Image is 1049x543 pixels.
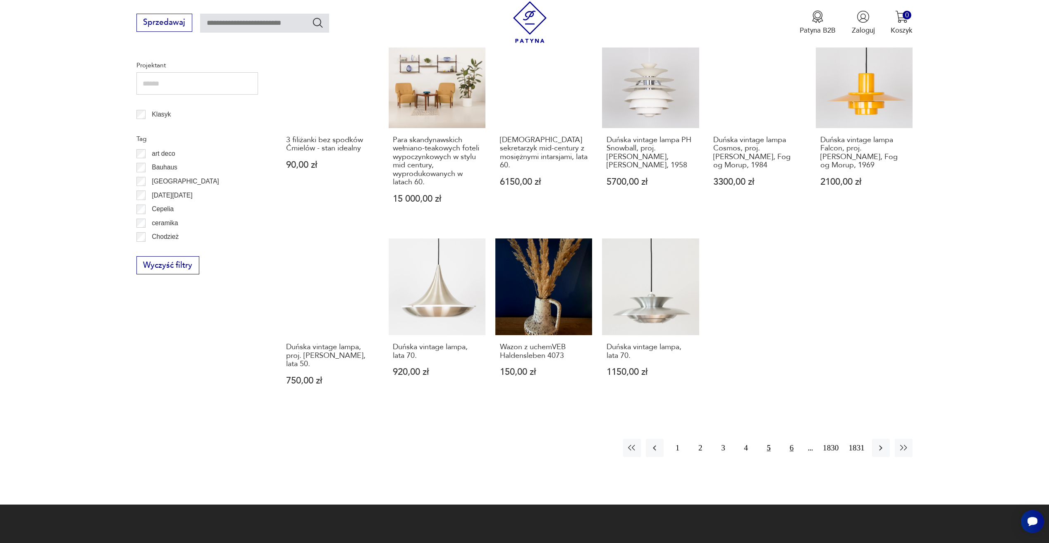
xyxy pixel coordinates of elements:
a: Wazon z uchemVEB Haldensleben 4073Wazon z uchemVEB Haldensleben 4073150,00 zł [495,238,592,405]
iframe: Smartsupp widget button [1021,510,1044,533]
h3: Wazon z uchemVEB Haldensleben 4073 [500,343,588,360]
a: Duńska vintage lampa, lata 70.Duńska vintage lampa, lata 70.920,00 zł [389,238,485,405]
button: 1831 [846,439,867,457]
button: 3 [714,439,732,457]
p: 2100,00 zł [820,178,908,186]
h3: [DEMOGRAPHIC_DATA] sekretarzyk mid-century z mosiężnymi intarsjami, lata 60. [500,136,588,170]
p: 15 000,00 zł [393,195,481,203]
p: Zaloguj [852,26,875,35]
p: Koszyk [891,26,913,35]
p: [GEOGRAPHIC_DATA] [152,176,219,187]
a: Duńska vintage lampa, proj. Bent Karlby, lata 50.Duńska vintage lampa, proj. [PERSON_NAME], lata ... [282,238,378,405]
button: Sprzedawaj [136,14,192,32]
button: 0Koszyk [891,10,913,35]
p: 920,00 zł [393,368,481,376]
p: Chodzież [152,231,179,242]
button: 1 [669,439,686,457]
h3: 3 filiżanki bez spodków Ćmielów - stan idealny [286,136,374,153]
p: Ćmielów [152,245,177,256]
a: Sprzedawaj [136,20,192,26]
p: Klasyk [152,109,171,120]
p: 6150,00 zł [500,178,588,186]
h3: Duńska vintage lampa, lata 70. [607,343,695,360]
p: art deco [152,148,175,159]
button: Szukaj [312,17,324,29]
a: Duńska vintage lampa, lata 70.Duńska vintage lampa, lata 70.1150,00 zł [602,238,699,405]
p: 5700,00 zł [607,178,695,186]
p: 1150,00 zł [607,368,695,376]
p: 90,00 zł [286,161,374,169]
button: Patyna B2B [800,10,836,35]
p: 3300,00 zł [713,178,801,186]
button: Wyczyść filtry [136,256,199,274]
button: 1830 [820,439,841,457]
img: Ikonka użytkownika [857,10,870,23]
h3: Duńska vintage lampa, proj. [PERSON_NAME], lata 50. [286,343,374,368]
h3: Duńska vintage lampa PH Snowball, proj. [PERSON_NAME], [PERSON_NAME], 1958 [607,136,695,170]
div: 0 [903,11,911,19]
p: Cepelia [152,204,174,214]
button: 4 [737,439,755,457]
p: Projektant [136,60,258,71]
p: Patyna B2B [800,26,836,35]
a: Duński sekretarzyk mid-century z mosiężnymi intarsjami, lata 60.[DEMOGRAPHIC_DATA] sekretarzyk mi... [495,31,592,222]
a: Para skandynawskich wełniano-teakowych foteli wypoczynkowych w stylu mid century, wyprodukowanych... [389,31,485,222]
button: 6 [783,439,800,457]
p: 150,00 zł [500,368,588,376]
a: Ikona medaluPatyna B2B [800,10,836,35]
p: Bauhaus [152,162,177,173]
a: 3 filiżanki bez spodków Ćmielów - stan idealny3 filiżanki bez spodków Ćmielów - stan idealny90,00 zł [282,31,378,222]
button: 2 [691,439,709,457]
p: ceramika [152,218,178,229]
a: Duńska vintage lampa Falcon, proj. Andreas Hansen, Fog og Morup, 1969Duńska vintage lampa Falcon,... [816,31,913,222]
p: 750,00 zł [286,376,374,385]
a: Duńska vintage lampa PH Snowball, proj. Poul Henningsen, Louis Poulsen, 1958Duńska vintage lampa ... [602,31,699,222]
button: Zaloguj [852,10,875,35]
h3: Para skandynawskich wełniano-teakowych foteli wypoczynkowych w stylu mid century, wyprodukowanych... [393,136,481,186]
p: Tag [136,133,258,144]
h3: Duńska vintage lampa Cosmos, proj. [PERSON_NAME], Fog og Morup, 1984 [713,136,801,170]
a: Duńska vintage lampa Cosmos, proj. Preben Jacobsen, Fog og Morup, 1984Duńska vintage lampa Cosmos... [709,31,806,222]
h3: Duńska vintage lampa Falcon, proj. [PERSON_NAME], Fog og Morup, 1969 [820,136,908,170]
p: [DATE][DATE] [152,190,192,201]
img: Ikona medalu [811,10,824,23]
img: Patyna - sklep z meblami i dekoracjami vintage [509,1,551,43]
img: Ikona koszyka [895,10,908,23]
h3: Duńska vintage lampa, lata 70. [393,343,481,360]
button: 5 [760,439,778,457]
